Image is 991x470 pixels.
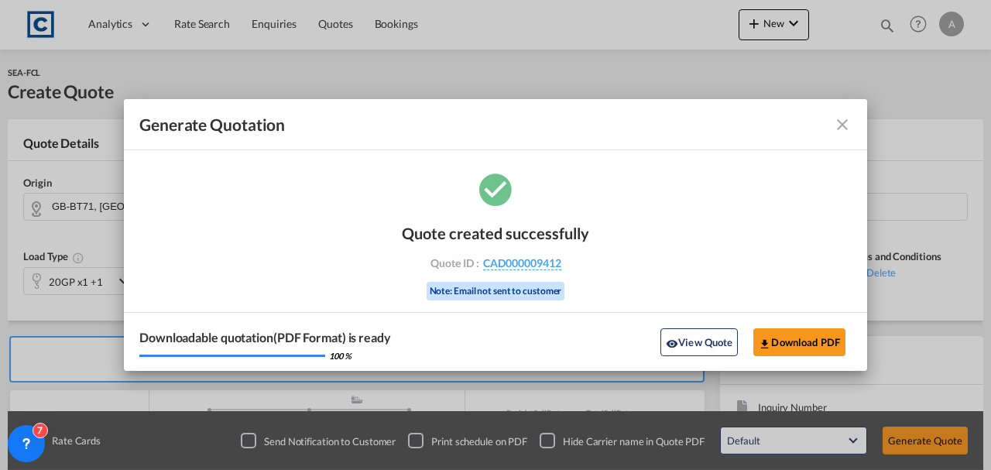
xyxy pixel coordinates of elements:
md-icon: icon-checkbox-marked-circle [476,170,515,208]
md-icon: icon-eye [666,338,678,350]
span: CAD000009412 [483,256,561,270]
button: icon-eyeView Quote [660,328,738,356]
md-icon: icon-close fg-AAA8AD cursor m-0 [833,115,852,134]
div: Quote created successfully [402,224,589,242]
div: 100 % [329,350,351,362]
div: Quote ID : [406,256,585,270]
button: Download PDF [753,328,845,356]
md-dialog: Generate Quotation Quote ... [124,99,867,372]
div: Downloadable quotation(PDF Format) is ready [139,329,391,346]
md-icon: icon-download [759,338,771,350]
div: Note: Email not sent to customer [427,282,565,301]
span: Generate Quotation [139,115,285,135]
